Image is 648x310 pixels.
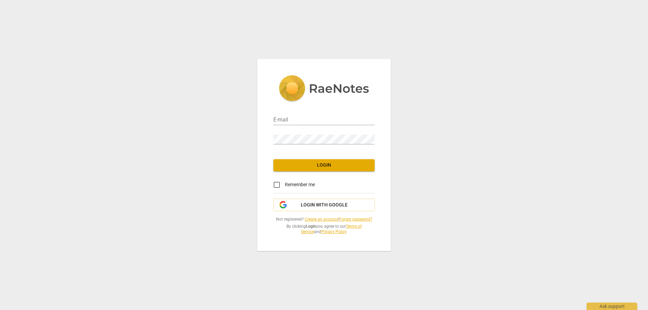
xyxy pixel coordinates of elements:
[273,199,375,212] button: Login with Google
[273,217,375,222] span: Not registered? |
[587,303,637,310] div: Ask support
[279,75,369,103] img: 5ac2273c67554f335776073100b6d88f.svg
[301,224,362,234] a: Terms of Service
[339,217,372,222] a: Forgot password?
[273,224,375,235] span: By clicking you agree to our and .
[306,224,316,229] b: Login
[285,181,315,188] span: Remember me
[279,162,369,169] span: Login
[301,202,348,208] span: Login with Google
[321,229,346,234] a: Privacy Policy
[273,159,375,171] button: Login
[305,217,338,222] a: Create an account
